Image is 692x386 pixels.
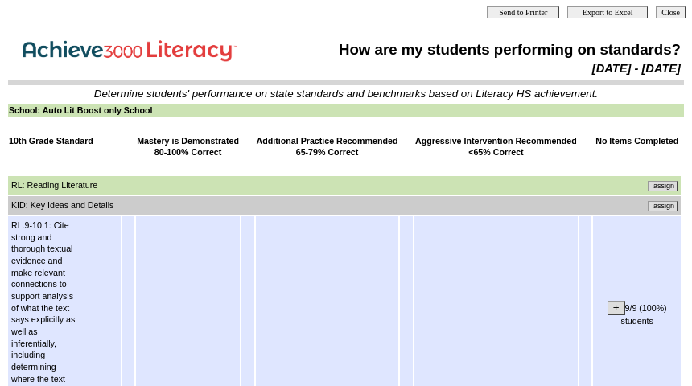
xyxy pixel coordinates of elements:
[648,201,678,211] input: Assign additional materials that assess this standard.
[10,199,513,212] td: KID: Key Ideas and Details
[593,134,681,159] td: No Items Completed
[290,61,682,76] td: [DATE] - [DATE]
[656,6,686,18] input: Close
[608,301,625,314] input: +
[10,179,492,192] td: RL: Reading Literature
[414,134,578,159] td: Aggressive Intervention Recommended <65% Correct
[8,134,121,159] td: 10th Grade Standard
[648,181,678,191] input: Assign additional materials that assess this standard.
[487,6,559,18] input: Send to Printer
[256,134,399,159] td: Additional Practice Recommended 65-79% Correct
[9,88,683,100] td: Determine students' performance on state standards and benchmarks based on Literacy HS achievement.
[11,31,253,66] img: Achieve3000 Reports Logo
[567,6,648,18] input: Export to Excel
[290,40,682,60] td: How are my students performing on standards?
[9,162,10,174] img: spacer.gif
[8,104,684,117] td: School: Auto Lit Boost only School
[136,134,240,159] td: Mastery is Demonstrated 80-100% Correct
